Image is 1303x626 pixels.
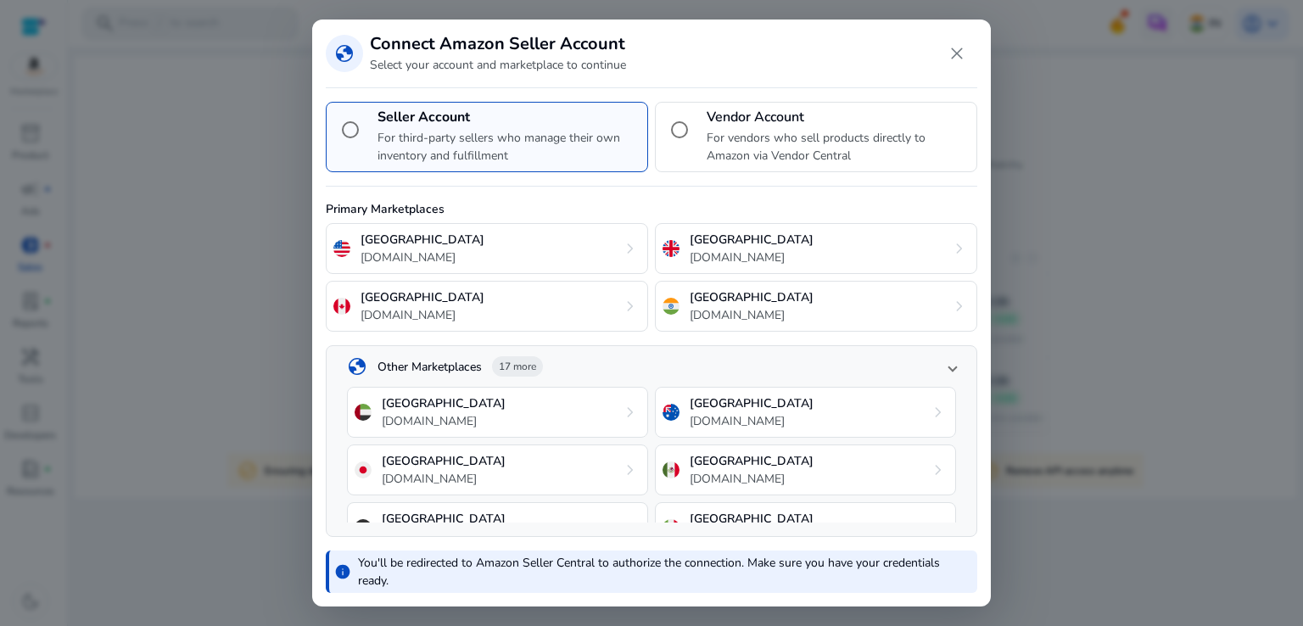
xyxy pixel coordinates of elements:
span: chevron_right [928,402,948,422]
p: [DOMAIN_NAME] [690,249,814,266]
span: 17 more [499,360,536,373]
p: [GEOGRAPHIC_DATA] [361,288,484,306]
span: chevron_right [620,402,640,422]
p: [GEOGRAPHIC_DATA] [690,510,814,528]
img: jp.svg [355,461,372,478]
img: de.svg [355,519,372,536]
img: ae.svg [355,404,372,421]
button: Close dialog [937,33,977,74]
img: it.svg [663,519,679,536]
p: [GEOGRAPHIC_DATA] [690,231,814,249]
p: [DOMAIN_NAME] [690,412,814,430]
p: [GEOGRAPHIC_DATA] [382,452,506,470]
p: Primary Marketplaces [326,200,977,218]
img: us.svg [333,240,350,257]
span: chevron_right [949,296,970,316]
div: globeOther Marketplaces17 more [327,387,976,536]
p: [GEOGRAPHIC_DATA] [382,394,506,412]
img: mx.svg [663,461,679,478]
p: [DOMAIN_NAME] [382,470,506,488]
h4: Seller Account [377,109,640,126]
p: [DOMAIN_NAME] [361,249,484,266]
h4: Vendor Account [707,109,970,126]
span: globe [334,43,355,64]
p: Select your account and marketplace to continue [370,56,626,74]
span: chevron_right [928,517,948,538]
span: chevron_right [620,460,640,480]
p: You'll be redirected to Amazon Seller Central to authorize the connection. Make sure you have you... [358,554,967,590]
p: [DOMAIN_NAME] [690,306,814,324]
p: For vendors who sell products directly to Amazon via Vendor Central [707,129,970,165]
p: Other Marketplaces [377,358,482,376]
span: chevron_right [620,238,640,259]
img: au.svg [663,404,679,421]
span: chevron_right [928,460,948,480]
p: [DOMAIN_NAME] [382,412,506,430]
p: [DOMAIN_NAME] [361,306,484,324]
img: ca.svg [333,298,350,315]
span: chevron_right [620,296,640,316]
span: info [334,563,351,580]
img: in.svg [663,298,679,315]
span: globe [347,356,367,377]
span: chevron_right [620,517,640,538]
mat-expansion-panel-header: globeOther Marketplaces17 more [327,346,976,387]
h3: Connect Amazon Seller Account [370,34,626,54]
p: For third-party sellers who manage their own inventory and fulfillment [377,129,640,165]
p: [GEOGRAPHIC_DATA] [690,288,814,306]
img: uk.svg [663,240,679,257]
span: chevron_right [949,238,970,259]
p: [DOMAIN_NAME] [690,470,814,488]
p: [GEOGRAPHIC_DATA] [361,231,484,249]
p: [GEOGRAPHIC_DATA] [690,452,814,470]
p: [GEOGRAPHIC_DATA] [690,394,814,412]
p: [GEOGRAPHIC_DATA] [382,510,506,528]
